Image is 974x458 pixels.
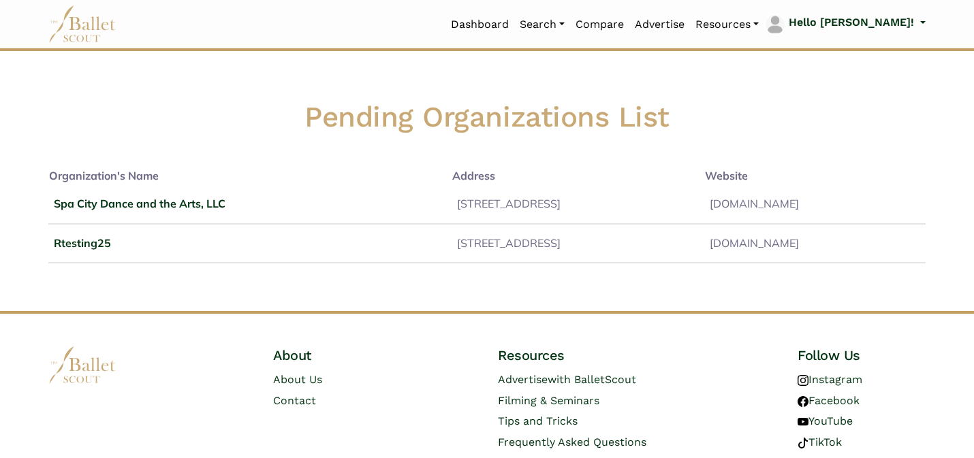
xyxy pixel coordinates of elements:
th: Address [452,167,704,186]
a: Rtesting25 [54,236,111,250]
td: [STREET_ADDRESS] [452,224,704,263]
img: youtube logo [798,416,808,427]
a: Advertise [629,10,690,39]
a: Tips and Tricks [498,414,578,427]
a: Compare [570,10,629,39]
p: Hello [PERSON_NAME]! [789,14,914,31]
td: [STREET_ADDRESS] [452,185,704,224]
img: profile picture [766,15,785,34]
a: Dashboard [445,10,514,39]
a: Search [514,10,570,39]
h1: Pending Organizations List [48,51,926,143]
a: Frequently Asked Questions [498,436,646,448]
a: Contact [273,394,316,407]
h4: Follow Us [798,346,926,364]
a: About Us [273,373,322,386]
a: Spa City Dance and the Arts, LLC [54,197,225,210]
img: tiktok logo [798,438,808,448]
img: facebook logo [798,396,808,407]
th: Website [704,167,926,186]
h4: Resources [498,346,701,364]
a: Resources [690,10,764,39]
a: profile picture Hello [PERSON_NAME]! [764,14,926,35]
a: TikTok [798,436,842,448]
td: [DOMAIN_NAME] [704,224,926,263]
img: logo [48,346,116,384]
img: instagram logo [798,375,808,386]
span: with BalletScout [548,373,636,386]
td: [DOMAIN_NAME] [704,185,926,224]
a: Instagram [798,373,862,386]
a: YouTube [798,414,853,427]
h4: About [273,346,401,364]
a: Filming & Seminars [498,394,599,407]
th: Organization's Name [48,167,452,186]
a: Facebook [798,394,860,407]
a: Advertisewith BalletScout [498,373,636,386]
